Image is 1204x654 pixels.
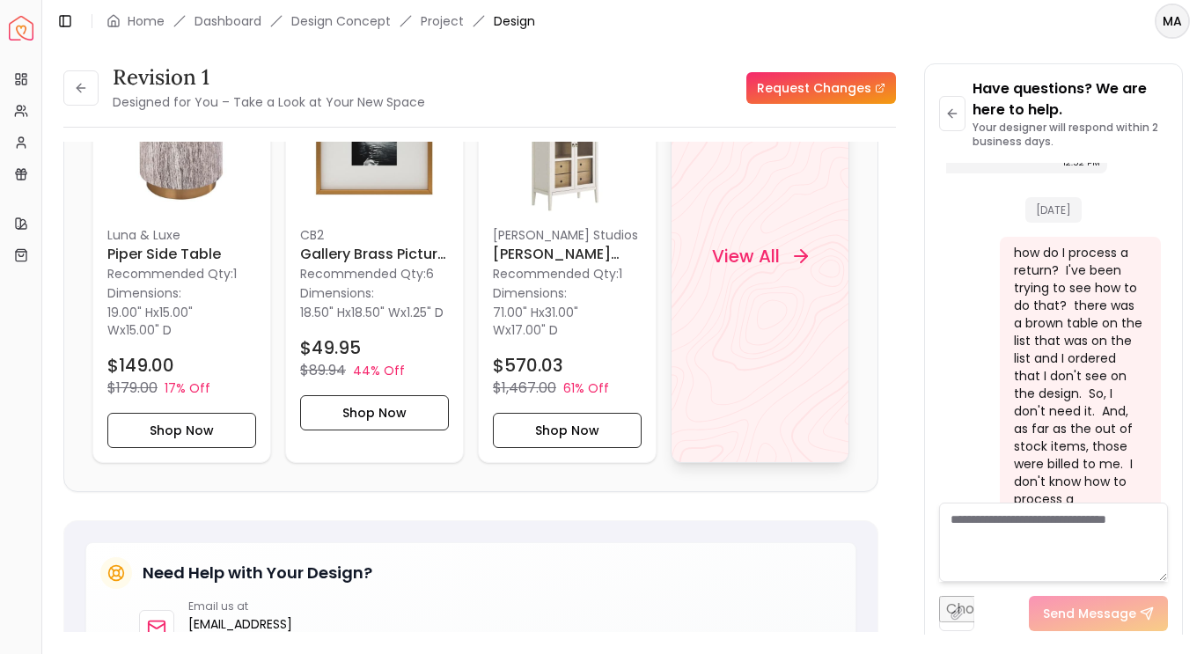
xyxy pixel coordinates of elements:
button: Shop Now [493,413,642,448]
div: piper side table [92,48,271,463]
span: MA [1156,5,1188,37]
p: Your designer will respond within 2 business days. [973,121,1168,149]
p: x x [300,304,444,321]
img: Spacejoy Logo [9,16,33,40]
p: 61% Off [563,379,609,397]
span: 15.00" W [107,304,193,339]
a: Dashboard [195,12,261,30]
p: $1,467.00 [493,378,556,399]
p: 17% Off [165,379,210,397]
span: 17.00" D [511,321,558,339]
h4: $570.03 [493,353,563,378]
p: Luna & Luxe [107,226,256,244]
div: Noel Arched White Cabinet [478,48,657,463]
a: Gallery Brass Picture Frame with White Mat 8"x10" imageCB2Gallery Brass Picture Frame with White ... [285,48,464,463]
span: 31.00" W [493,304,578,339]
h6: [PERSON_NAME] Arched White Cabinet [493,244,642,265]
span: 18.50" W [351,304,400,321]
img: Noel Arched White Cabinet image [493,63,642,212]
a: Noel Arched White Cabinet image[PERSON_NAME] Studios[PERSON_NAME] Arched White CabinetRecommended... [478,48,657,463]
p: Recommended Qty: 1 [107,265,256,283]
a: Project [421,12,464,30]
a: View All [671,48,849,463]
h4: $149.00 [107,353,174,378]
p: Have questions? We are here to help. [973,78,1168,121]
p: x x [493,304,642,339]
p: [PERSON_NAME] Studios [493,226,642,244]
div: 12:52 PM [1063,154,1100,172]
h3: Revision 1 [113,63,425,92]
span: 18.50" H [300,304,345,321]
a: Spacejoy [9,16,33,40]
img: Gallery Brass Picture Frame with White Mat 8"x10" image [300,63,449,212]
a: Home [128,12,165,30]
span: 19.00" H [107,304,153,321]
small: Designed for You – Take a Look at Your New Space [113,93,425,111]
span: 1.25" D [407,304,444,321]
div: how do I process a return? I've been trying to see how to do that? there was a brown table on the... [1014,244,1143,578]
button: Shop Now [107,413,256,448]
img: piper side table image [107,63,256,212]
p: Recommended Qty: 6 [300,265,449,283]
h5: Need Help with Your Design? [143,561,372,585]
button: MA [1155,4,1190,39]
p: CB2 [300,226,449,244]
span: [DATE] [1025,197,1082,223]
span: Design [494,12,535,30]
h4: View All [712,243,780,268]
p: $179.00 [107,378,158,399]
h6: piper side table [107,244,256,265]
a: piper side table imageLuna & Luxepiper side tableRecommended Qty:1Dimensions:19.00" Hx15.00" Wx15... [92,48,271,463]
nav: breadcrumb [106,12,535,30]
p: Email us at [188,599,294,614]
button: Shop Now [300,395,449,430]
div: Gallery Brass Picture Frame with White Mat 8"x10" [285,48,464,463]
h4: $49.95 [300,335,361,360]
span: 15.00" D [126,321,172,339]
a: Request Changes [746,72,896,104]
li: Design Concept [291,12,391,30]
p: Dimensions: [107,283,181,304]
p: Dimensions: [300,283,374,304]
h6: Gallery Brass Picture Frame with White Mat 8"x10" [300,244,449,265]
p: 44% Off [353,362,405,379]
p: $89.94 [300,360,346,381]
p: Recommended Qty: 1 [493,265,642,283]
span: 71.00" H [493,304,539,321]
p: Dimensions: [493,283,567,304]
p: x x [107,304,256,339]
